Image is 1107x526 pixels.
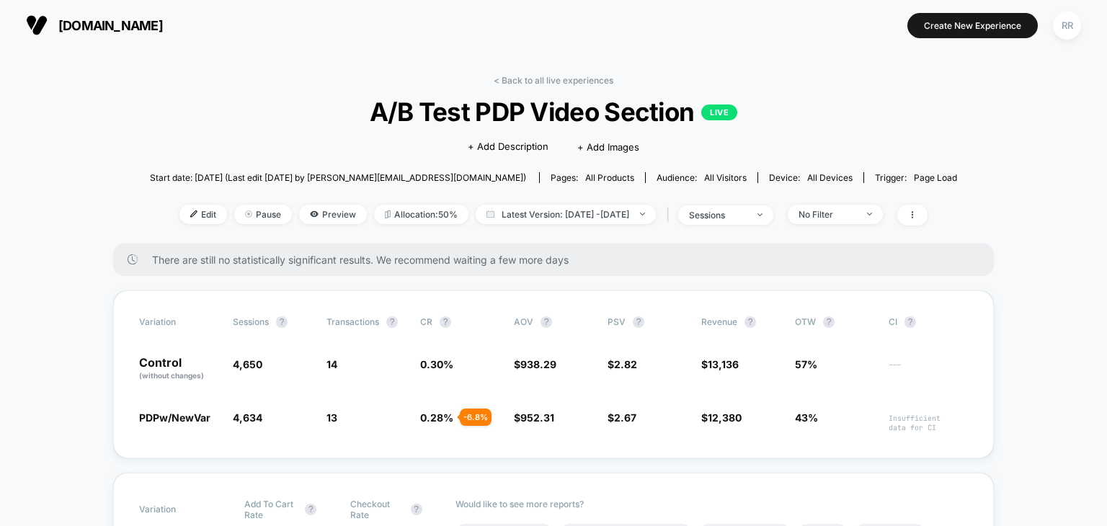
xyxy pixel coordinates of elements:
span: 13 [326,411,337,424]
div: - 6.8 % [460,409,492,426]
span: Transactions [326,316,379,327]
span: There are still no statistically significant results. We recommend waiting a few more days [152,254,965,266]
span: 12,380 [708,411,742,424]
span: Start date: [DATE] (Last edit [DATE] by [PERSON_NAME][EMAIL_ADDRESS][DOMAIN_NAME]) [150,172,526,183]
span: CR [420,316,432,327]
span: 43% [795,411,818,424]
img: rebalance [385,210,391,218]
span: [DOMAIN_NAME] [58,18,163,33]
img: end [867,213,872,215]
span: 2.67 [614,411,636,424]
button: [DOMAIN_NAME] [22,14,167,37]
button: ? [823,316,835,328]
span: All Visitors [704,172,747,183]
div: Pages: [551,172,634,183]
span: all devices [807,172,853,183]
button: ? [386,316,398,328]
span: Page Load [914,172,957,183]
span: $ [701,358,739,370]
span: 952.31 [520,411,554,424]
p: LIVE [701,104,737,120]
div: Audience: [657,172,747,183]
span: + Add Images [577,141,639,153]
img: calendar [486,210,494,218]
img: end [757,213,763,216]
div: Trigger: [875,172,957,183]
button: ? [744,316,756,328]
p: Would like to see more reports? [455,499,968,509]
span: 938.29 [520,358,556,370]
span: $ [514,411,554,424]
span: Checkout Rate [350,499,404,520]
button: RR [1049,11,1085,40]
button: Create New Experience [907,13,1038,38]
img: Visually logo [26,14,48,36]
button: ? [633,316,644,328]
span: PSV [608,316,626,327]
span: --- [889,360,968,381]
span: Preview [299,205,367,224]
span: $ [701,411,742,424]
span: Device: [757,172,863,183]
button: ? [440,316,451,328]
div: sessions [689,210,747,220]
img: end [640,213,645,215]
span: AOV [514,316,533,327]
span: OTW [795,316,874,328]
button: ? [904,316,916,328]
a: < Back to all live experiences [494,75,613,86]
div: RR [1053,12,1081,40]
span: Allocation: 50% [374,205,468,224]
span: 13,136 [708,358,739,370]
span: 57% [795,358,817,370]
button: ? [541,316,552,328]
span: $ [608,411,636,424]
span: Insufficient data for CI [889,414,968,432]
span: $ [608,358,637,370]
span: 0.30 % [420,358,453,370]
span: CI [889,316,968,328]
span: 2.82 [614,358,637,370]
span: A/B Test PDP Video Section [190,97,917,127]
span: + Add Description [468,140,548,154]
span: $ [514,358,556,370]
span: all products [585,172,634,183]
span: 14 [326,358,337,370]
span: Revenue [701,316,737,327]
div: No Filter [799,209,856,220]
span: | [663,205,678,226]
span: 0.28 % [420,411,453,424]
span: Latest Version: [DATE] - [DATE] [476,205,656,224]
button: ? [411,504,422,515]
